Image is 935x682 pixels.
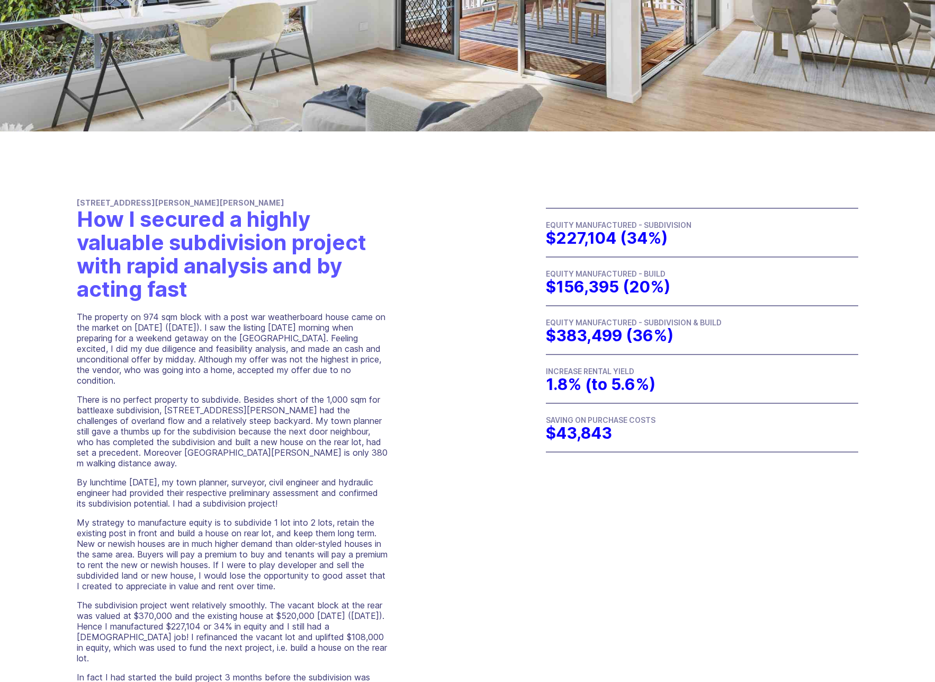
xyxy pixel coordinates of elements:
span: $156,395 (20%) [546,277,670,296]
span: [STREET_ADDRESS][PERSON_NAME][PERSON_NAME] [77,198,284,207]
p: By lunchtime [DATE], my town planner, surveyor, civil engineer and hydraulic engineer had provide... [77,477,389,509]
span: $227,104 (34%) [546,228,668,247]
span: $43,843 [546,423,612,442]
p: The subdivision project went relatively smoothly. The vacant block at the rear was valued at $370... [77,600,389,663]
p: There is no perfect property to subdivide. Besides short of the 1,000 sqm for battleaxe subdivisi... [77,394,389,468]
span: SAVING ON PURCHASE COSTS [546,415,655,424]
span: INCREASE RENTAL YIELD [546,367,634,376]
span: 1.8% (to 5.6%) [546,375,655,394]
p: The property on 974 sqm block with a post war weatherboard house came on the market on [DATE] ([D... [77,312,389,386]
span: $383,499 (36%) [546,326,673,345]
span: EQUITY MANUFACTURED - SUBDIVISION & BUILD [546,318,722,327]
p: My strategy to manufacture equity is to subdivide 1 lot into 2 lots, retain the existing post in ... [77,517,389,591]
h1: How I secured a highly valuable subdivision project with rapid analysis and by acting fast [77,208,389,301]
span: EQUITY MANUFACTURED - SUBDIVISION [546,220,691,229]
span: EQUITY MANUFACTURED - BUILD [546,269,666,278]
